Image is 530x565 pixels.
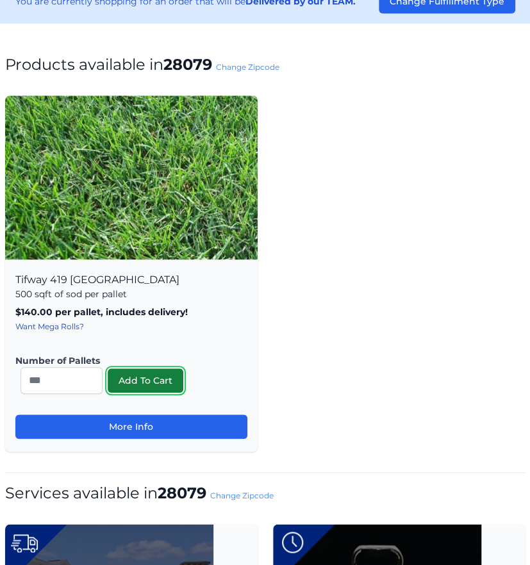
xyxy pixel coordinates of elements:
button: Add To Cart [108,368,183,393]
a: Change Zipcode [210,491,274,500]
img: Tifway 419 Bermuda Product Image [5,95,258,284]
div: Tifway 419 [GEOGRAPHIC_DATA] [5,259,258,452]
strong: 28079 [163,55,212,74]
strong: 28079 [158,484,206,502]
h1: Services available in [5,483,525,504]
label: Number of Pallets [15,354,237,367]
p: $140.00 per pallet [15,306,247,318]
a: Change Zipcode [216,62,279,72]
a: Want Mega Rolls? [15,322,84,331]
span: , includes delivery! [101,306,188,318]
h1: Products available in [5,54,525,75]
a: More Info [15,414,247,439]
p: 500 sqft of sod per pallet [15,288,247,300]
